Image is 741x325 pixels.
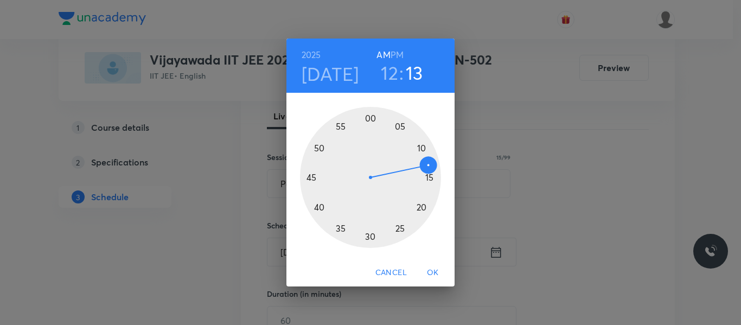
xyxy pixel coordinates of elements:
span: OK [420,266,446,279]
span: Cancel [375,266,407,279]
button: PM [391,47,404,62]
button: 13 [406,61,423,84]
button: OK [416,263,450,283]
h3: : [399,61,404,84]
button: AM [376,47,390,62]
button: 2025 [302,47,321,62]
button: Cancel [371,263,411,283]
button: [DATE] [302,62,359,85]
button: 12 [381,61,398,84]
